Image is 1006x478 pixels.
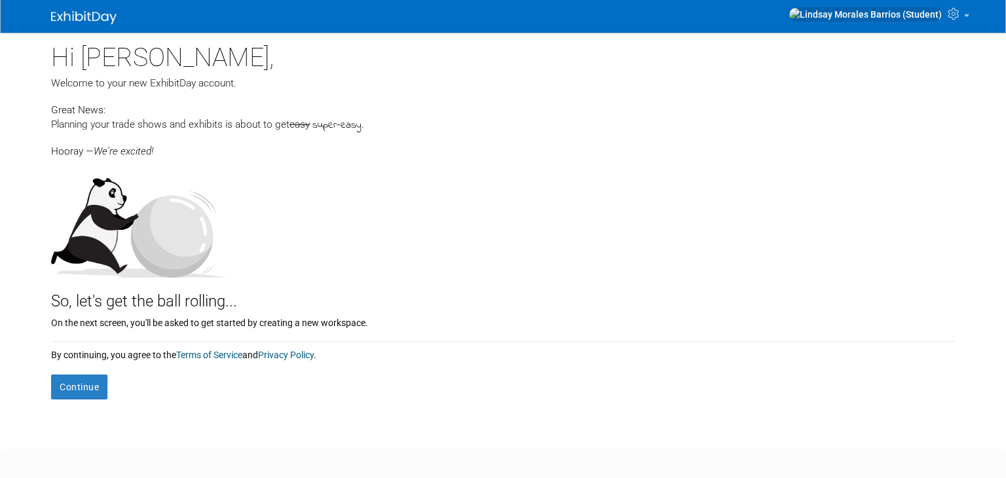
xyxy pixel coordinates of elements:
div: Planning your trade shows and exhibits is about to get . [51,117,955,133]
div: By continuing, you agree to the and . [51,342,955,361]
div: Hooray — [51,133,955,158]
img: ExhibitDay [51,11,117,24]
span: super-easy [312,118,362,133]
div: Welcome to your new ExhibitDay account. [51,76,955,90]
div: Great News: [51,102,955,117]
a: Privacy Policy [258,350,314,360]
img: Let's get the ball rolling [51,165,228,278]
span: We're excited! [94,145,153,157]
div: Hi [PERSON_NAME], [51,33,955,76]
a: Terms of Service [176,350,242,360]
div: On the next screen, you'll be asked to get started by creating a new workspace. [51,313,955,329]
img: Lindsay Morales Barrios (Student) [789,7,942,22]
div: So, let's get the ball rolling... [51,278,955,313]
button: Continue [51,375,107,399]
span: easy [289,119,310,130]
